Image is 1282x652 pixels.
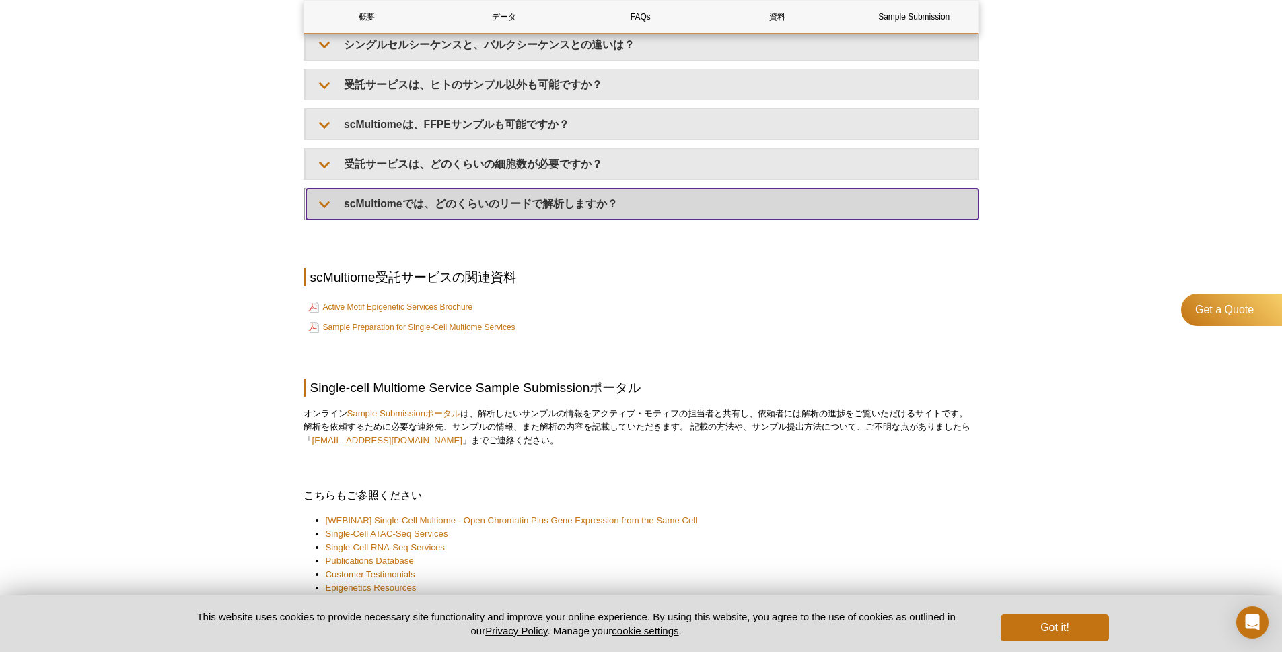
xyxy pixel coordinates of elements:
h2: scMultiome受託サービスの関連資料 [304,268,979,286]
a: Sample Submission [851,1,977,33]
a: データ [441,1,567,33]
a: Customer Testimonials [326,568,415,581]
div: Open Intercom Messenger [1236,606,1269,639]
summary: 受託サービスは、ヒトのサンプル以外も可能ですか？ [306,69,978,100]
h3: こちらもご参照ください [304,488,979,504]
a: [WEBINAR] Single-Cell Multiome - Open Chromatin Plus Gene Expression from the Same Cell [326,514,698,527]
a: Single-Cell ATAC-Seq Services​ [326,527,448,541]
a: 資料 [714,1,841,33]
a: 概要 [304,1,431,33]
h2: Single-cell Multiome Service Sample Submissionポータル [304,379,979,397]
button: Got it! [1001,614,1108,641]
summary: 受託サービスは、どのくらいの細胞数が必要ですか？ [306,149,978,179]
button: cookie settings [612,625,678,637]
a: [EMAIL_ADDRESS][DOMAIN_NAME] [312,435,463,445]
a: Privacy Policy [485,625,547,637]
a: Epigenetics Resources​ [326,581,417,595]
a: Sample Preparation for Single-Cell Multiome Services [308,319,515,335]
p: This website uses cookies to provide necessary site functionality and improve your online experie... [174,610,979,638]
a: Get a Quote [1181,294,1282,326]
a: Single-Cell RNA-Seq Services​ [326,541,445,554]
a: FAQs [577,1,704,33]
a: Publications Database​ [326,554,414,568]
a: Sample Submissionポータル [347,408,461,418]
summary: シングルセルシーケンスと、バルクシーケンスとの違いは？ [306,30,978,60]
summary: scMultiomeは、FFPEサンプルも可能ですか？​ [306,109,978,139]
p: オンライン は、解析したいサンプルの情報をアクティブ・モティフの担当者と共有し、依頼者には解析の進捗をご覧いただけるサイトです。 解析を依頼するために必要な連絡先、サンプルの情報、また解析の内容... [304,407,979,447]
summary: scMultiomeでは、どのくらいのリードで解析しますか？​ [306,189,978,219]
a: Active Motif Epigenetic Services Brochure [308,299,473,315]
